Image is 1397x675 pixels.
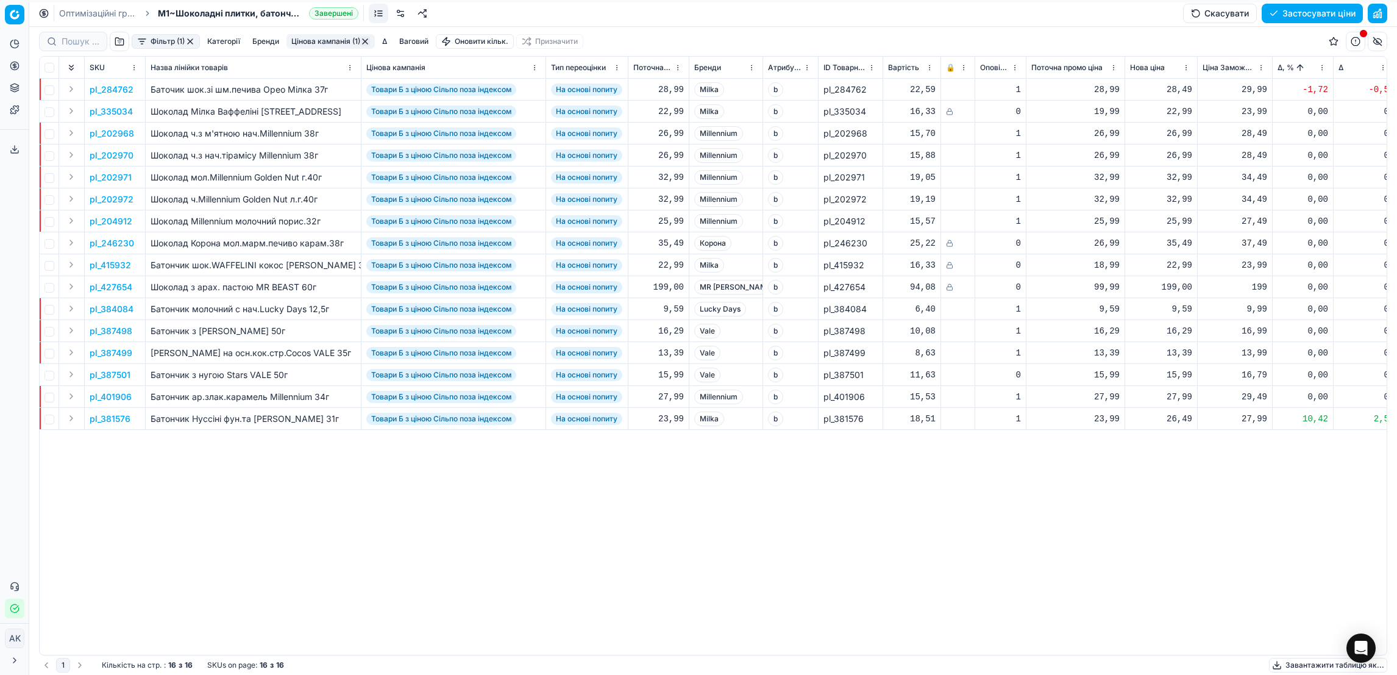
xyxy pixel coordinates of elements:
[980,171,1021,184] div: 1
[823,369,878,381] div: pl_387501
[151,259,356,271] div: Батончик шок.WAFFELINI кокос [PERSON_NAME] 31г
[980,369,1021,381] div: 0
[1031,391,1120,403] div: 27,99
[1203,193,1267,205] div: 34,49
[551,325,622,337] span: На основі попиту
[90,413,130,425] button: pl_381576
[64,389,79,404] button: Expand
[132,34,200,49] button: Фільтр (1)
[888,193,936,205] div: 19,19
[1278,259,1328,271] div: 0,00
[980,237,1021,249] div: 0
[888,303,936,315] div: 6,40
[1338,259,1389,271] div: 0
[551,127,622,140] span: На основі попиту
[90,171,132,184] p: pl_202971
[1031,303,1120,315] div: 9,59
[980,281,1021,293] div: 0
[823,391,878,403] div: pl_401906
[1338,347,1389,359] div: 0
[56,658,70,673] button: 1
[980,105,1021,118] div: 0
[1130,303,1192,315] div: 9,59
[151,127,356,140] div: Шоколад ч.з м'ятною нач.Millennium 38г
[823,127,878,140] div: pl_202968
[1130,215,1192,227] div: 25,99
[1278,105,1328,118] div: 0,00
[1130,281,1192,293] div: 199,00
[64,235,79,250] button: Expand
[768,390,783,404] span: b
[366,84,516,96] span: Товари Б з ціною Сільпо поза індексом
[366,171,516,184] span: Товари Б з ціною Сільпо поза індексом
[768,214,783,229] span: b
[90,259,131,271] p: pl_415932
[694,258,724,273] span: Milka
[1130,237,1192,249] div: 35,49
[768,368,783,382] span: b
[64,323,79,338] button: Expand
[1130,149,1192,162] div: 26,99
[1031,127,1120,140] div: 26,99
[90,347,132,359] button: pl_387499
[151,149,356,162] div: Шоколад ч.з нач.тірамісу Millennium 38г
[1031,259,1120,271] div: 18,99
[633,281,684,293] div: 199,00
[1203,215,1267,227] div: 27,49
[1130,105,1192,118] div: 22,99
[888,259,936,271] div: 16,33
[823,149,878,162] div: pl_202970
[1203,281,1267,293] div: 199
[1278,215,1328,227] div: 0,00
[1203,369,1267,381] div: 16,79
[823,281,878,293] div: pl_427654
[64,126,79,140] button: Expand
[1278,149,1328,162] div: 0,00
[366,215,516,227] span: Товари Б з ціною Сільпо поза індексом
[1130,63,1165,73] span: Нова ціна
[768,302,783,316] span: b
[888,63,919,73] span: Вартість
[551,303,622,315] span: На основі попиту
[1346,634,1376,663] div: Open Intercom Messenger
[768,104,783,119] span: b
[888,171,936,184] div: 19,05
[694,236,731,251] span: Корона
[551,63,606,73] span: Тип переоцінки
[694,126,743,141] span: Millennium
[823,193,878,205] div: pl_202972
[64,191,79,206] button: Expand
[768,346,783,360] span: b
[633,149,684,162] div: 26,99
[1130,347,1192,359] div: 13,39
[1031,281,1120,293] div: 99,99
[551,281,622,293] span: На основі попиту
[888,369,936,381] div: 11,63
[151,347,356,359] div: [PERSON_NAME] на осн.кок.стр.Сocos VALE 35г
[694,148,743,163] span: Millennium
[551,347,622,359] span: На основі попиту
[1031,325,1120,337] div: 16,29
[516,34,583,49] button: Призначити
[1338,171,1389,184] div: 0
[1031,149,1120,162] div: 26,99
[768,82,783,97] span: b
[633,369,684,381] div: 15,99
[1203,63,1255,73] span: Ціна Заможний Округлена
[694,324,720,338] span: Vale
[980,303,1021,315] div: 1
[633,127,684,140] div: 26,99
[694,82,724,97] span: Milka
[694,368,720,382] span: Vale
[823,105,878,118] div: pl_335034
[151,215,356,227] div: Шоколад Millennium молочний порис.32г
[90,237,134,249] p: pl_246230
[1203,171,1267,184] div: 34,49
[394,34,433,49] button: Ваговий
[1130,127,1192,140] div: 26,99
[768,324,783,338] span: b
[1031,237,1120,249] div: 26,99
[366,369,516,381] span: Товари Б з ціною Сільпо поза індексом
[1031,369,1120,381] div: 15,99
